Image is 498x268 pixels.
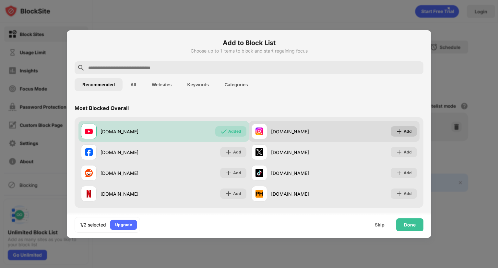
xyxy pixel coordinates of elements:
img: favicons [85,169,93,177]
div: [DOMAIN_NAME] [271,128,334,135]
div: [DOMAIN_NAME] [101,128,164,135]
img: favicons [85,148,93,156]
div: Skip [375,222,385,227]
div: Most Blocked Overall [75,105,129,111]
img: search.svg [77,64,85,72]
button: Recommended [75,78,123,91]
div: Add [404,149,412,155]
div: Upgrade [115,222,132,228]
div: Add [233,149,241,155]
div: [DOMAIN_NAME] [271,170,334,177]
div: Add [233,190,241,197]
div: [DOMAIN_NAME] [101,170,164,177]
img: favicons [255,128,263,135]
h6: Add to Block List [75,38,423,48]
div: [DOMAIN_NAME] [271,190,334,197]
img: favicons [85,128,93,135]
button: Categories [217,78,255,91]
img: favicons [85,190,93,198]
button: Websites [144,78,179,91]
div: Add [404,190,412,197]
div: Done [404,222,416,227]
img: favicons [255,190,263,198]
div: [DOMAIN_NAME] [101,190,164,197]
button: All [123,78,144,91]
div: [DOMAIN_NAME] [271,149,334,156]
div: Add [404,128,412,135]
button: Keywords [179,78,217,91]
img: favicons [255,148,263,156]
div: Added [228,128,241,135]
div: Add [404,170,412,176]
div: 1/2 selected [80,222,106,228]
img: favicons [255,169,263,177]
div: Choose up to 1 items to block and start regaining focus [75,48,423,54]
div: [DOMAIN_NAME] [101,149,164,156]
div: Add [233,170,241,176]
